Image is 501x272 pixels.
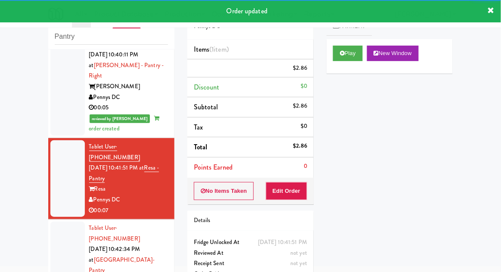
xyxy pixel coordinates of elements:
[194,102,218,112] span: Subtotal
[194,258,307,269] div: Receipt Sent
[89,164,144,172] span: [DATE] 10:41:51 PM at
[89,102,168,113] div: 00:05
[194,248,307,259] div: Reviewed At
[209,44,229,54] span: (1 )
[227,6,268,16] span: Order updated
[304,161,307,172] div: 0
[89,50,139,69] span: [DATE] 10:40:11 PM at
[89,164,159,183] a: Resa - Pantry
[89,195,168,205] div: Pennys DC
[194,122,203,132] span: Tax
[89,81,168,92] div: [PERSON_NAME]
[89,184,168,195] div: Resa
[89,61,164,80] a: [PERSON_NAME] - Pantry - Right
[290,249,307,257] span: not yet
[367,46,419,61] button: New Window
[214,44,227,54] ng-pluralize: item
[89,205,168,216] div: 00:07
[194,142,208,152] span: Total
[194,237,307,248] div: Fridge Unlocked At
[89,142,140,161] span: · [PHONE_NUMBER]
[290,259,307,267] span: not yet
[89,224,140,243] a: Tablet User· [PHONE_NUMBER]
[333,46,363,61] button: Play
[293,141,308,151] div: $2.86
[301,121,307,132] div: $0
[266,182,308,200] button: Edit Order
[48,138,174,219] li: Tablet User· [PHONE_NUMBER][DATE] 10:41:51 PM atResa - PantryResaPennys DC00:07
[194,162,233,172] span: Points Earned
[194,23,307,30] h5: Pennys DC
[89,92,168,103] div: Pennys DC
[194,82,220,92] span: Discount
[48,25,174,138] li: Tablet User· [PHONE_NUMBER][DATE] 10:40:11 PM at[PERSON_NAME] - Pantry - Right[PERSON_NAME]Pennys...
[301,81,307,92] div: $0
[293,101,308,111] div: $2.86
[194,215,307,226] div: Details
[194,44,229,54] span: Items
[89,224,140,243] span: · [PHONE_NUMBER]
[55,29,168,45] input: Search vision orders
[89,142,140,162] a: Tablet User· [PHONE_NUMBER]
[258,237,307,248] div: [DATE] 10:41:51 PM
[293,63,308,74] div: $2.86
[194,182,254,200] button: No Items Taken
[90,114,150,123] span: reviewed by [PERSON_NAME]
[89,245,140,264] span: [DATE] 10:42:34 PM at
